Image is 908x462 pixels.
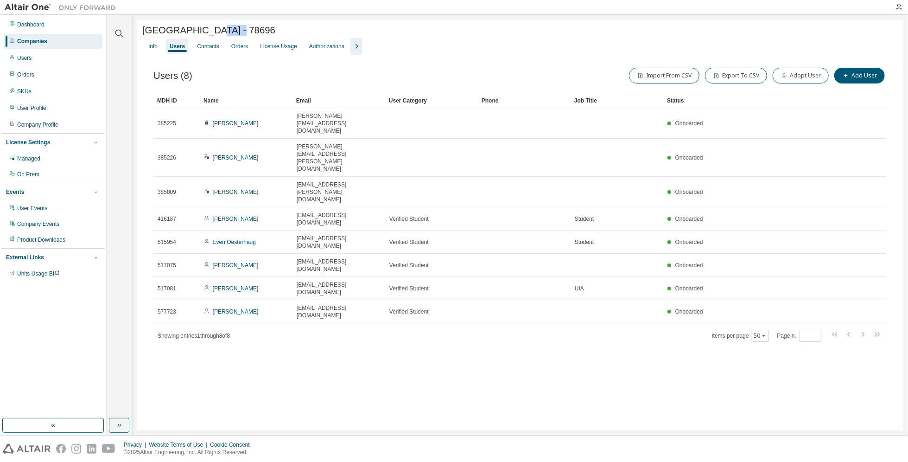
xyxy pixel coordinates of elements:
[675,262,703,269] span: Onboarded
[213,120,259,127] a: [PERSON_NAME]
[6,254,44,261] div: External Links
[87,444,96,454] img: linkedin.svg
[574,93,660,108] div: Job Title
[17,54,32,62] div: Users
[389,262,429,269] span: Verified Student
[213,239,256,245] a: Even Oesterhaug
[712,330,769,342] span: Items per page
[629,68,699,83] button: Import From CSV
[389,238,429,246] span: Verified Student
[17,88,32,95] div: SKUs
[309,43,344,50] div: Authorizations
[675,285,703,292] span: Onboarded
[297,143,381,173] span: [PERSON_NAME][EMAIL_ADDRESS][PERSON_NAME][DOMAIN_NAME]
[297,258,381,273] span: [EMAIL_ADDRESS][DOMAIN_NAME]
[197,43,219,50] div: Contacts
[260,43,297,50] div: License Usage
[203,93,289,108] div: Name
[777,330,821,342] span: Page n.
[773,68,829,83] button: Adopt User
[213,154,259,161] a: [PERSON_NAME]
[213,189,259,195] a: [PERSON_NAME]
[213,262,259,269] a: [PERSON_NAME]
[17,121,58,128] div: Company Profile
[675,216,703,222] span: Onboarded
[170,43,185,50] div: Users
[148,43,158,50] div: Info
[389,285,429,292] span: Verified Student
[158,333,230,339] span: Showing entries 1 through 8 of 8
[124,449,255,456] p: © 2025 Altair Engineering, Inc. All Rights Reserved.
[675,308,703,315] span: Onboarded
[102,444,115,454] img: youtube.svg
[675,120,703,127] span: Onboarded
[389,215,429,223] span: Verified Student
[6,139,50,146] div: License Settings
[3,444,51,454] img: altair_logo.svg
[149,441,210,449] div: Website Terms of Use
[575,285,584,292] span: UIA
[575,215,594,223] span: Student
[575,238,594,246] span: Student
[158,262,176,269] span: 517075
[158,238,176,246] span: 515954
[213,216,259,222] a: [PERSON_NAME]
[71,444,81,454] img: instagram.svg
[297,212,381,226] span: [EMAIL_ADDRESS][DOMAIN_NAME]
[158,285,176,292] span: 517081
[297,112,381,135] span: [PERSON_NAME][EMAIL_ADDRESS][DOMAIN_NAME]
[17,71,34,78] div: Orders
[675,154,703,161] span: Onboarded
[297,235,381,250] span: [EMAIL_ADDRESS][DOMAIN_NAME]
[17,205,47,212] div: User Events
[210,441,255,449] div: Cookie Consent
[17,104,46,112] div: User Profile
[6,188,24,196] div: Events
[17,220,59,228] div: Company Events
[705,68,767,83] button: Export To CSV
[213,308,259,315] a: [PERSON_NAME]
[17,236,65,244] div: Product Downloads
[297,304,381,319] span: [EMAIL_ADDRESS][DOMAIN_NAME]
[158,308,176,315] span: 577723
[153,71,192,81] span: Users (8)
[675,239,703,245] span: Onboarded
[667,93,831,108] div: Status
[297,181,381,203] span: [EMAIL_ADDRESS][PERSON_NAME][DOMAIN_NAME]
[17,38,47,45] div: Companies
[389,93,474,108] div: User Category
[17,171,39,178] div: On Prem
[157,93,196,108] div: MDH ID
[142,25,275,36] span: [GEOGRAPHIC_DATA] - 78696
[754,332,767,340] button: 50
[297,281,381,296] span: [EMAIL_ADDRESS][DOMAIN_NAME]
[296,93,381,108] div: Email
[482,93,567,108] div: Phone
[158,120,176,127] span: 385225
[17,155,40,162] div: Managed
[158,188,176,196] span: 385809
[675,189,703,195] span: Onboarded
[17,21,44,28] div: Dashboard
[158,215,176,223] span: 416187
[5,3,121,12] img: Altair One
[158,154,176,161] span: 385226
[231,43,248,50] div: Orders
[389,308,429,315] span: Verified Student
[17,270,60,277] span: Units Usage BI
[213,285,259,292] a: [PERSON_NAME]
[834,68,885,83] button: Add User
[124,441,149,449] div: Privacy
[56,444,66,454] img: facebook.svg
